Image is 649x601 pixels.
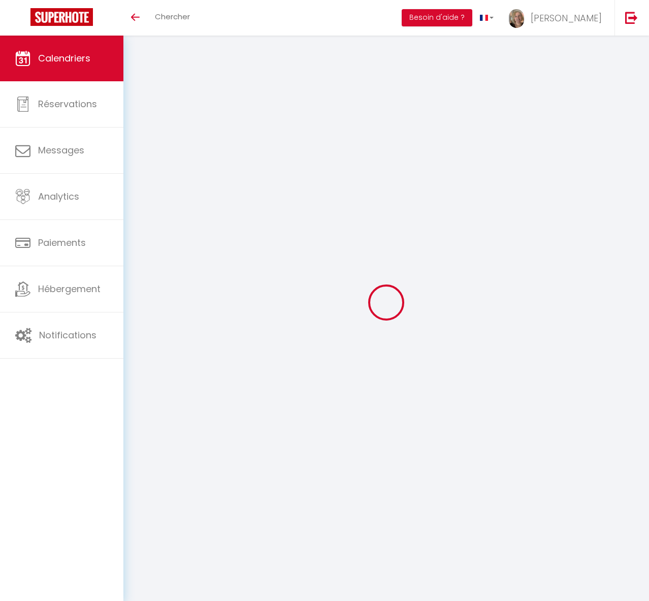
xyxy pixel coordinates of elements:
img: logout [625,11,638,24]
button: Besoin d'aide ? [402,9,472,26]
span: Chercher [155,11,190,22]
img: ... [509,9,524,28]
span: Calendriers [38,52,90,65]
span: [PERSON_NAME] [531,12,602,24]
span: Réservations [38,98,97,110]
span: Hébergement [38,282,101,295]
span: Paiements [38,236,86,249]
span: Notifications [39,329,96,341]
span: Messages [38,144,84,156]
span: Analytics [38,190,79,203]
img: Super Booking [30,8,93,26]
